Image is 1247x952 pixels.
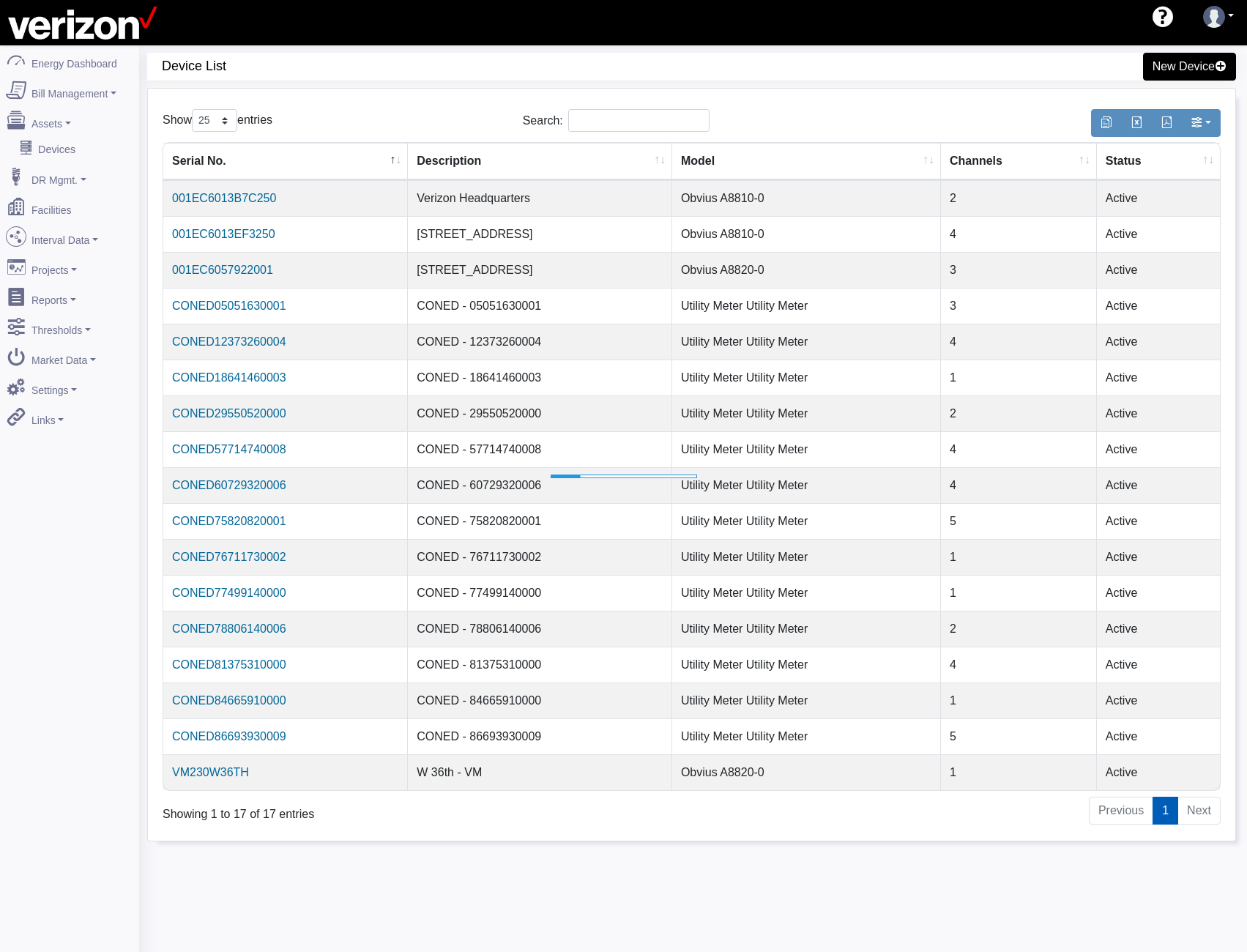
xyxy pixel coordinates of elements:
td: 4 [941,216,1097,252]
a: 001EC6057922001 [172,264,273,276]
td: Active [1097,360,1220,395]
a: CONED86693930009 [172,730,286,743]
td: Utility Meter Utility Meter [672,575,941,611]
select: Showentries [192,109,237,132]
td: Obvius A8810-0 [672,216,941,252]
td: 1 [941,539,1097,575]
a: CONED77499140000 [172,587,286,599]
a: CONED84665910000 [172,694,286,707]
td: Obvius A8820-0 [672,754,941,790]
td: CONED - 77499140000 [408,575,672,611]
td: Utility Meter Utility Meter [672,467,941,503]
a: 001EC6013B7C250 [172,192,276,204]
th: Serial No. : activate to sort column descending [163,143,408,180]
td: 5 [941,718,1097,754]
th: Status : activate to sort column ascending [1097,143,1220,180]
td: Utility Meter Utility Meter [672,360,941,395]
a: CONED78806140006 [172,622,286,635]
label: Search: [523,109,710,132]
td: Active [1097,431,1220,467]
td: Active [1097,395,1220,431]
td: CONED - 29550520000 [408,395,672,431]
td: 4 [941,467,1097,503]
th: Description : activate to sort column ascending [408,143,672,180]
td: Active [1097,647,1220,683]
td: Active [1097,754,1220,790]
a: 001EC6013EF3250 [172,228,275,240]
td: Active [1097,180,1220,216]
a: CONED05051630001 [172,300,286,312]
td: CONED - 78806140006 [408,611,672,647]
a: CONED75820820001 [172,515,286,527]
a: CONED18641460003 [172,371,286,384]
td: 3 [941,252,1097,288]
a: CONED12373260004 [172,335,286,348]
td: Utility Meter Utility Meter [672,539,941,575]
td: Active [1097,575,1220,611]
td: Obvius A8820-0 [672,252,941,288]
td: CONED - 05051630001 [408,288,672,324]
td: CONED - 75820820001 [408,503,672,539]
td: Active [1097,611,1220,647]
td: [STREET_ADDRESS] [408,252,672,288]
td: Active [1097,324,1220,360]
td: Verizon Headquarters [408,180,672,216]
td: CONED - 84665910000 [408,683,672,718]
button: Show/Hide Columns [1181,109,1221,137]
td: Utility Meter Utility Meter [672,683,941,718]
label: Show entries [163,109,272,132]
td: 4 [941,324,1097,360]
td: Utility Meter Utility Meter [672,395,941,431]
td: 3 [941,288,1097,324]
a: New Device [1143,53,1236,81]
input: Search: [568,109,710,132]
td: Active [1097,683,1220,718]
td: 1 [941,360,1097,395]
td: W 36th - VM [408,754,672,790]
td: CONED - 81375310000 [408,647,672,683]
td: Active [1097,288,1220,324]
td: CONED - 12373260004 [408,324,672,360]
td: Utility Meter Utility Meter [672,647,941,683]
a: CONED76711730002 [172,551,286,563]
td: CONED - 76711730002 [408,539,672,575]
a: CONED29550520000 [172,407,286,420]
button: Copy to clipboard [1091,109,1122,137]
td: Utility Meter Utility Meter [672,611,941,647]
td: 2 [941,180,1097,216]
td: 1 [941,754,1097,790]
td: [STREET_ADDRESS] [408,216,672,252]
td: Active [1097,252,1220,288]
td: Utility Meter Utility Meter [672,324,941,360]
td: Active [1097,539,1220,575]
td: Active [1097,503,1220,539]
td: 5 [941,503,1097,539]
a: CONED57714740008 [172,443,286,455]
a: 1 [1153,797,1178,825]
span: Device List [162,53,699,80]
td: 1 [941,683,1097,718]
a: CONED81375310000 [172,658,286,671]
a: CONED60729320006 [172,479,286,491]
td: 1 [941,575,1097,611]
td: Active [1097,216,1220,252]
a: VM230W36TH [172,766,249,778]
td: Active [1097,718,1220,754]
button: Generate PDF [1151,109,1182,137]
td: Utility Meter Utility Meter [672,718,941,754]
th: Channels : activate to sort column ascending [941,143,1097,180]
td: Obvius A8810-0 [672,180,941,216]
td: CONED - 18641460003 [408,360,672,395]
th: Model : activate to sort column ascending [672,143,941,180]
td: 4 [941,647,1097,683]
td: Utility Meter Utility Meter [672,431,941,467]
img: user-3.svg [1203,6,1225,28]
td: Utility Meter Utility Meter [672,503,941,539]
td: Active [1097,467,1220,503]
td: 2 [941,611,1097,647]
button: Export to Excel [1121,109,1152,137]
td: 4 [941,431,1097,467]
div: Showing 1 to 17 of 17 entries [163,795,591,823]
td: 2 [941,395,1097,431]
td: Utility Meter Utility Meter [672,288,941,324]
